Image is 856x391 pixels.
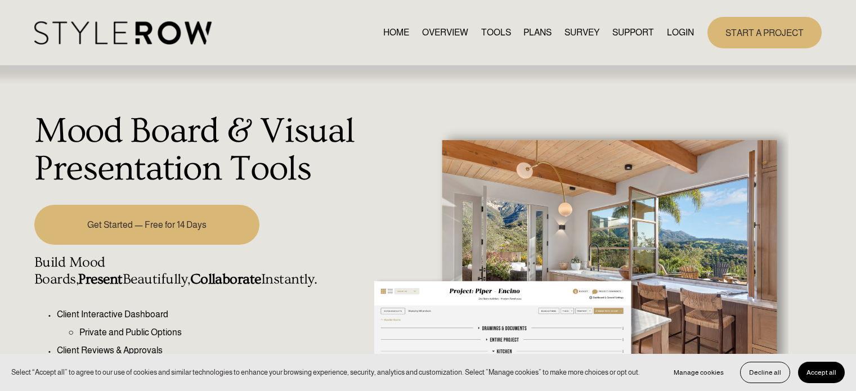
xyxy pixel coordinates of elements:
span: Manage cookies [674,368,724,376]
button: Accept all [798,362,845,383]
a: SURVEY [564,25,599,40]
strong: Present [78,271,122,287]
img: StyleRow [34,21,212,44]
span: SUPPORT [612,26,654,39]
a: OVERVIEW [422,25,468,40]
h4: Build Mood Boards, Beautifully, Instantly. [34,254,359,288]
a: LOGIN [667,25,694,40]
span: Accept all [806,368,836,376]
a: TOOLS [481,25,511,40]
a: Get Started — Free for 14 Days [34,205,259,245]
a: HOME [383,25,409,40]
span: Decline all [749,368,781,376]
p: Client Reviews & Approvals [57,344,359,357]
button: Decline all [740,362,790,383]
p: Select “Accept all” to agree to our use of cookies and similar technologies to enhance your brows... [11,367,640,377]
strong: Collaborate [190,271,261,287]
button: Manage cookies [665,362,732,383]
a: PLANS [523,25,552,40]
h1: Mood Board & Visual Presentation Tools [34,113,359,188]
p: Client Interactive Dashboard [57,308,359,321]
a: START A PROJECT [707,17,822,48]
a: folder dropdown [612,25,654,40]
p: Private and Public Options [79,326,359,339]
